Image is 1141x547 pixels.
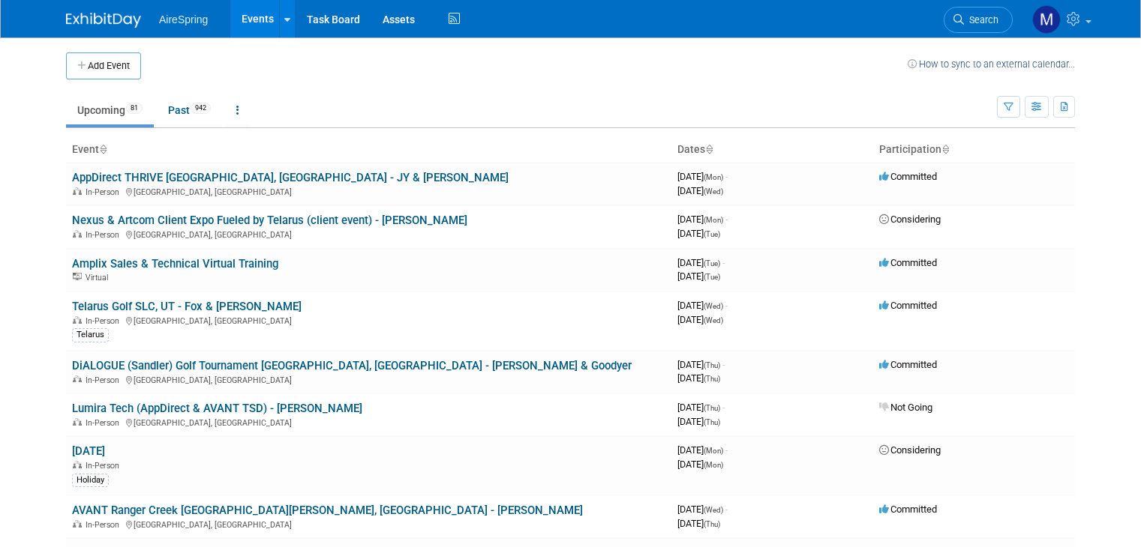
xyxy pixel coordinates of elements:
[677,359,725,370] span: [DATE]
[72,518,665,530] div: [GEOGRAPHIC_DATA], [GEOGRAPHIC_DATA]
[873,137,1075,163] th: Participation
[704,447,723,455] span: (Mon)
[126,103,143,114] span: 81
[704,230,720,238] span: (Tue)
[677,314,723,325] span: [DATE]
[72,359,632,372] a: DiALOGUE (Sandler) Golf Tournament [GEOGRAPHIC_DATA], [GEOGRAPHIC_DATA] - [PERSON_NAME] & Goodyer
[704,173,723,181] span: (Mon)
[908,58,1075,70] a: How to sync to an external calendar...
[704,216,723,224] span: (Mon)
[73,418,82,426] img: In-Person Event
[66,52,141,79] button: Add Event
[72,314,665,326] div: [GEOGRAPHIC_DATA], [GEOGRAPHIC_DATA]
[72,228,665,240] div: [GEOGRAPHIC_DATA], [GEOGRAPHIC_DATA]
[722,402,725,413] span: -
[704,520,720,528] span: (Thu)
[677,228,720,239] span: [DATE]
[944,7,1013,33] a: Search
[704,316,723,324] span: (Wed)
[879,171,937,182] span: Committed
[704,404,720,412] span: (Thu)
[86,520,124,530] span: In-Person
[72,402,362,415] a: Lumira Tech (AppDirect & AVANT TSD) - [PERSON_NAME]
[86,316,124,326] span: In-Person
[725,504,728,515] span: -
[66,13,141,28] img: ExhibitDay
[86,461,124,471] span: In-Person
[73,375,82,383] img: In-Person Event
[677,402,725,413] span: [DATE]
[677,444,728,456] span: [DATE]
[72,214,467,227] a: Nexus & Artcom Client Expo Fueled by Telarus (client event) - [PERSON_NAME]
[66,137,671,163] th: Event
[72,373,665,385] div: [GEOGRAPHIC_DATA], [GEOGRAPHIC_DATA]
[677,171,728,182] span: [DATE]
[704,361,720,369] span: (Thu)
[86,375,124,385] span: In-Person
[677,271,720,282] span: [DATE]
[677,257,725,268] span: [DATE]
[704,418,720,426] span: (Thu)
[72,328,109,342] div: Telarus
[879,444,941,456] span: Considering
[73,316,82,324] img: In-Person Event
[879,504,937,515] span: Committed
[73,520,82,528] img: In-Person Event
[879,402,932,413] span: Not Going
[86,187,124,197] span: In-Person
[964,14,998,25] span: Search
[99,143,107,155] a: Sort by Event Name
[705,143,713,155] a: Sort by Start Date
[677,185,723,196] span: [DATE]
[725,171,728,182] span: -
[73,273,82,280] img: Virtual Event
[73,187,82,195] img: In-Person Event
[704,302,723,310] span: (Wed)
[677,214,728,225] span: [DATE]
[879,359,937,370] span: Committed
[191,103,211,114] span: 942
[72,444,105,458] a: [DATE]
[677,518,720,529] span: [DATE]
[725,444,728,456] span: -
[86,418,124,428] span: In-Person
[66,96,154,124] a: Upcoming81
[72,257,278,271] a: Amplix Sales & Technical Virtual Training
[72,474,109,487] div: Holiday
[671,137,873,163] th: Dates
[72,171,509,184] a: AppDirect THRIVE [GEOGRAPHIC_DATA], [GEOGRAPHIC_DATA] - JY & [PERSON_NAME]
[72,416,665,428] div: [GEOGRAPHIC_DATA], [GEOGRAPHIC_DATA]
[722,359,725,370] span: -
[879,214,941,225] span: Considering
[725,300,728,311] span: -
[704,506,723,514] span: (Wed)
[72,504,583,517] a: AVANT Ranger Creek [GEOGRAPHIC_DATA][PERSON_NAME], [GEOGRAPHIC_DATA] - [PERSON_NAME]
[704,461,723,469] span: (Mon)
[157,96,222,124] a: Past942
[73,461,82,468] img: In-Person Event
[704,375,720,383] span: (Thu)
[86,230,124,240] span: In-Person
[72,300,302,313] a: Telarus Golf SLC, UT - Fox & [PERSON_NAME]
[72,185,665,197] div: [GEOGRAPHIC_DATA], [GEOGRAPHIC_DATA]
[725,214,728,225] span: -
[704,259,720,268] span: (Tue)
[677,416,720,427] span: [DATE]
[704,273,720,281] span: (Tue)
[677,504,728,515] span: [DATE]
[159,13,208,25] span: AireSpring
[941,143,949,155] a: Sort by Participation Type
[879,257,937,268] span: Committed
[677,300,728,311] span: [DATE]
[73,230,82,238] img: In-Person Event
[86,273,113,282] span: Virtual
[704,187,723,196] span: (Wed)
[879,300,937,311] span: Committed
[722,257,725,268] span: -
[677,459,723,470] span: [DATE]
[1032,5,1061,34] img: Matthew Peck
[677,372,720,384] span: [DATE]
